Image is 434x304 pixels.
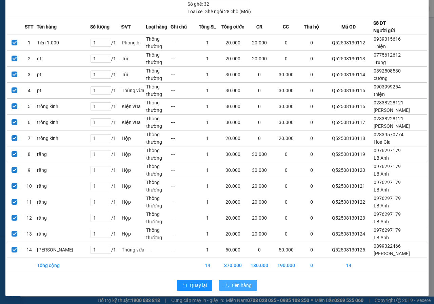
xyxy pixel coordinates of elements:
span: Số ghế: [188,0,203,8]
td: răng [37,194,90,210]
span: 0976297179 [374,227,401,233]
td: --- [171,210,195,226]
td: 0 [299,258,324,273]
span: Thiện [374,44,386,49]
td: 0 [273,50,299,66]
span: Tên hàng [37,23,57,31]
span: 02838228121 [374,116,403,121]
td: Hộp [121,194,146,210]
span: cường [374,76,388,81]
span: ĐVT [121,23,131,31]
td: 1 [195,226,220,242]
td: 0 [246,66,273,82]
td: Thông thường [146,66,171,82]
td: tròng kính [37,130,90,146]
span: thiện [374,92,385,97]
td: / 1 [90,50,121,66]
td: 8 [22,146,37,162]
td: 1 [195,162,220,178]
td: --- [171,114,195,130]
span: [PERSON_NAME] [374,251,410,256]
td: Hộp [121,146,146,162]
td: Thông thường [146,114,171,130]
td: 30.000 [273,98,299,114]
span: 0899322466 [374,243,401,249]
td: 30.000 [273,82,299,98]
button: rollbackQuay lại [177,280,212,291]
td: 0 [246,114,273,130]
td: 0 [299,98,324,114]
td: Phong bì [121,35,146,50]
span: Mã GD [341,23,356,31]
span: Tổng cước [221,23,244,31]
td: 0 [299,242,324,258]
td: 20.000 [246,210,273,226]
td: --- [171,130,195,146]
span: 0392508530 [374,68,401,74]
td: 1 [195,66,220,82]
td: răng [37,226,90,242]
td: 30.000 [246,146,273,162]
td: Kiện vừa [121,114,146,130]
td: Hộp [121,162,146,178]
td: Thông thường [146,82,171,98]
td: Thông thường [146,146,171,162]
td: Tổng cộng [37,258,90,273]
td: 30.000 [273,66,299,82]
td: 0 [273,146,299,162]
td: Thùng vừa [121,242,146,258]
td: răng [37,210,90,226]
td: 6 [22,114,37,130]
td: 1 [195,114,220,130]
span: Trung [374,60,386,65]
span: 0976297179 [374,196,401,201]
td: 0 [299,50,324,66]
td: Thông thường [146,98,171,114]
td: --- [171,194,195,210]
td: Túi [121,50,146,66]
div: Ghế ngồi 28 chỗ (Mới) [188,8,251,15]
td: 50.000 [273,242,299,258]
td: --- [171,82,195,98]
td: Thông thường [146,50,171,66]
td: 2 [22,50,37,66]
td: Hộp [121,210,146,226]
td: --- [171,226,195,242]
span: LB Anh [374,203,389,208]
span: Số lượng [90,23,110,31]
td: 0 [299,194,324,210]
td: Q52508130113 [324,50,373,66]
td: / 1 [90,130,121,146]
td: --- [171,50,195,66]
td: 0 [299,146,324,162]
td: răng [37,146,90,162]
td: --- [146,242,171,258]
td: --- [171,162,195,178]
td: Q52508130124 [324,226,373,242]
span: upload [224,283,229,288]
td: 7 [22,130,37,146]
td: 1 [195,82,220,98]
td: 14 [22,242,37,258]
td: --- [171,98,195,114]
td: --- [171,178,195,194]
td: 14 [324,258,373,273]
span: LB Anh [374,187,389,192]
td: Q52508130121 [324,178,373,194]
td: 30.000 [273,114,299,130]
td: 0 [299,35,324,50]
td: Hộp [121,226,146,242]
span: Loại xe: [188,8,203,15]
span: rollback [182,283,187,288]
td: / 1 [90,226,121,242]
td: 0 [273,35,299,50]
td: 20.000 [246,35,273,50]
td: [PERSON_NAME] [37,242,90,258]
span: 0775612612 [374,52,401,58]
td: Q52508130116 [324,98,373,114]
span: [PERSON_NAME] [374,107,410,113]
td: Thùng vừa [121,82,146,98]
td: 4 [22,82,37,98]
span: Ghi chú [171,23,187,31]
td: 0 [273,210,299,226]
